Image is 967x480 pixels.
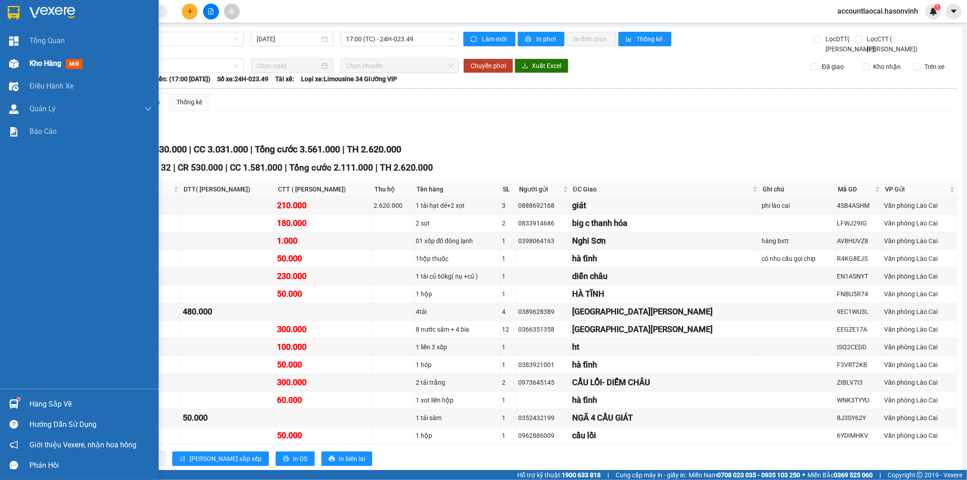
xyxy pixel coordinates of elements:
span: Tổng cước 2.111.000 [289,162,373,173]
div: 0389628389 [518,307,569,317]
button: caret-down [946,4,962,20]
div: 4 [502,307,515,317]
span: copyright [917,472,923,478]
span: In biên lai [339,454,365,464]
sup: 1 [17,398,20,401]
span: | [342,144,345,155]
button: Chuyển phơi [463,59,513,73]
td: Văn phòng Lào Cai [883,321,957,338]
div: 2.620.000 [374,201,413,211]
div: Văn phòng Lào Cai [884,254,956,264]
div: WNK3TYYU [837,395,881,405]
span: Đã giao [818,62,847,72]
div: 0398064163 [518,236,569,246]
div: 180.000 [277,217,370,230]
span: caret-down [950,7,958,15]
div: 0383921001 [518,360,569,370]
input: 12/10/2025 [257,34,320,44]
span: | [880,470,881,480]
td: Văn phòng Lào Cai [883,374,957,392]
div: CẦU LỒI- DIỄM CHÂU [572,376,758,389]
div: 8 nước sâm + 4 bia [416,324,499,334]
div: 0962886009 [518,431,569,441]
div: có nhu cầu gọi chip [762,254,834,264]
div: LFWJ29IG [837,218,881,228]
div: 60.000 [277,394,370,407]
div: 1.000 [277,235,370,247]
span: Xuất Excel [532,61,561,71]
td: AV8HUVZ8 [836,232,883,250]
th: Tên hàng [414,182,501,197]
div: 210.000 [277,199,370,212]
th: Thu hộ [372,182,415,197]
td: WNK3TYYU [836,392,883,409]
td: Văn phòng Lào Cai [883,392,957,409]
span: Lọc DTT( [PERSON_NAME]) [822,34,878,54]
span: Lọc CTT ( [PERSON_NAME]) [864,34,919,54]
div: [GEOGRAPHIC_DATA][PERSON_NAME] [572,305,758,318]
td: R4KG8EJS [836,250,883,268]
img: warehouse-icon [9,82,19,91]
div: 6YDIMHKV [837,431,881,441]
button: aim [224,4,240,20]
td: Văn phòng Lào Cai [883,285,957,303]
span: Thống kê [637,34,664,44]
span: 1 [936,4,939,10]
img: warehouse-icon [9,399,19,409]
span: down [145,105,152,113]
span: Tài xế: [275,74,294,84]
div: 1 tải hạt dẻ+2 xọt [416,201,499,211]
img: logo-vxr [8,6,19,20]
span: | [607,470,609,480]
span: sync [471,36,478,43]
input: Chọn ngày [257,61,320,71]
div: 1 tải củ 60kg( nụ +củ ) [416,271,499,281]
span: Chọn chuyến [346,59,453,73]
span: CR 530.000 [140,144,187,155]
div: 480.000 [183,305,274,318]
div: ZIBLV7I3 [837,377,881,387]
td: Văn phòng Lào Cai [883,427,957,445]
th: Ghi chú [760,182,836,197]
td: FNBU5R74 [836,285,883,303]
span: aim [228,8,235,15]
div: HÀ TĨNH [572,288,758,300]
button: plus [182,4,198,20]
div: 1 xot liền hộp [416,395,499,405]
span: Loại xe: Limousine 34 Giường VIP [301,74,397,84]
span: file-add [208,8,214,15]
div: 1hộp thuốc [416,254,499,264]
span: Giới thiệu Vexere, nhận hoa hồng [29,439,136,451]
span: Điều hành xe [29,80,73,92]
div: 0888692168 [518,201,569,211]
div: Văn phòng Lào Cai [884,218,956,228]
div: 2 tải trắng [416,377,499,387]
strong: 1900 633 818 [562,471,601,479]
button: syncLàm mới [463,32,515,46]
td: LFWJ29IG [836,215,883,232]
button: sort-ascending[PERSON_NAME] sắp xếp [172,451,269,466]
div: 1 [502,254,515,264]
td: 6YDIMHKV [836,427,883,445]
td: Văn phòng Lào Cai [883,197,957,215]
div: 1 [502,395,515,405]
div: 8J3SY62Y [837,413,881,423]
div: Văn phòng Lào Cai [884,413,956,423]
strong: 0369 525 060 [834,471,873,479]
div: [GEOGRAPHIC_DATA][PERSON_NAME] [572,323,758,336]
div: 2 [502,377,515,387]
div: 9EC1WU3L [837,307,881,317]
div: 1 hộp [416,289,499,299]
div: phí lào cai [762,201,834,211]
img: warehouse-icon [9,104,19,114]
div: hà tĩnh [572,252,758,265]
th: SL [501,182,517,197]
div: ISQ2CEDD [837,342,881,352]
td: 9EC1WU3L [836,303,883,321]
span: Quản Lý [29,103,56,114]
td: Văn phòng Lào Cai [883,409,957,427]
img: icon-new-feature [929,7,938,15]
div: 50.000 [277,252,370,265]
span: sort-ascending [180,456,186,463]
td: Văn phòng Lào Cai [883,215,957,232]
